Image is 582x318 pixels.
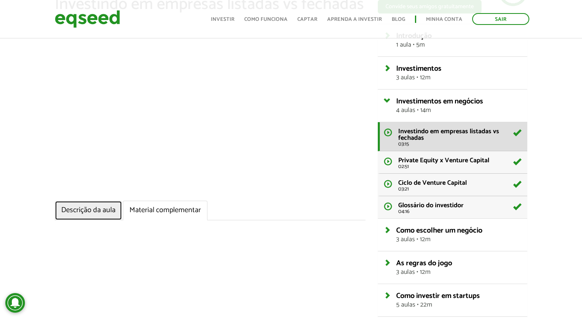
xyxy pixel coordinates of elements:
[398,126,499,143] span: Investindo em empresas listadas vs fechadas
[378,174,527,196] a: Ciclo de Venture Capital 03:21
[396,74,521,81] span: 3 aulas • 12m
[55,201,122,220] a: Descrição da aula
[327,17,382,22] a: Aprenda a investir
[396,98,521,114] a: Investimentos em negócios4 aulas • 14m
[396,65,521,81] a: Investimentos3 aulas • 12m
[396,224,482,237] span: Como escolher um negócio
[398,141,521,147] span: 03:15
[396,95,483,107] span: Investimentos em negócios
[297,17,317,22] a: Captar
[396,260,521,275] a: As regras do jogo3 aulas • 12m
[123,201,207,220] a: Material complementar
[472,13,529,25] a: Sair
[396,32,521,48] a: Introdução1 aula • 5m
[396,42,521,48] span: 1 aula • 5m
[392,17,405,22] a: Blog
[396,302,521,308] span: 5 aulas • 22m
[244,17,288,22] a: Como funciona
[396,63,442,75] span: Investimentos
[396,290,480,302] span: Como investir em startups
[398,200,464,211] span: Glossário do investidor
[211,17,234,22] a: Investir
[378,196,527,218] a: Glossário do investidor 04:16
[55,8,120,30] img: EqSeed
[398,164,521,169] span: 02:51
[398,155,489,166] span: Private Equity x Venture Capital
[396,257,452,269] span: As regras do jogo
[396,227,521,243] a: Como escolher um negócio3 aulas • 12m
[396,292,521,308] a: Como investir em startups5 aulas • 22m
[396,236,521,243] span: 3 aulas • 12m
[55,22,366,197] iframe: Investindo em empresas listadas vs fechadas
[398,209,521,214] span: 04:16
[378,122,527,151] a: Investindo em empresas listadas vs fechadas 03:15
[396,269,521,275] span: 3 aulas • 12m
[378,151,527,174] a: Private Equity x Venture Capital 02:51
[398,186,521,192] span: 03:21
[398,177,467,188] span: Ciclo de Venture Capital
[426,17,462,22] a: Minha conta
[396,107,521,114] span: 4 aulas • 14m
